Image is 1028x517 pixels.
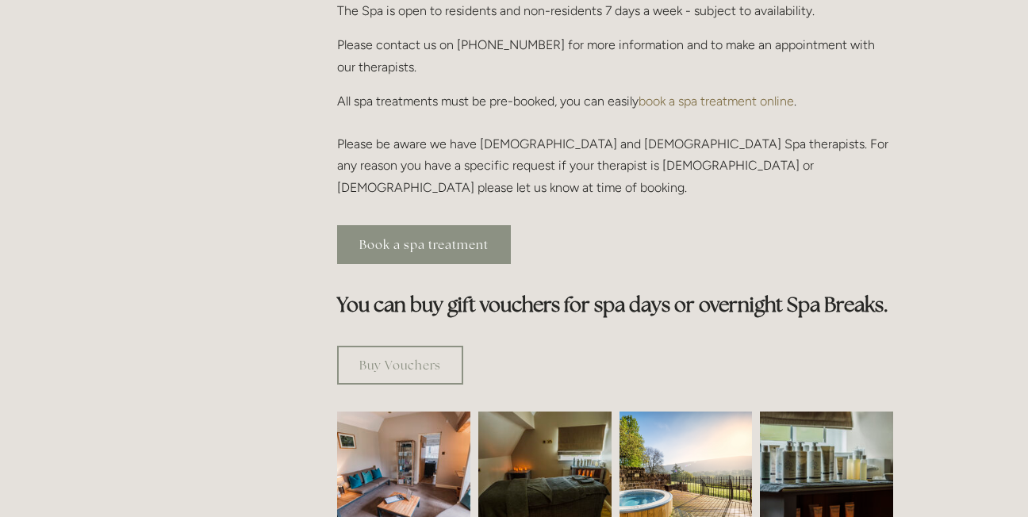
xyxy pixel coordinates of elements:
[337,90,893,198] p: All spa treatments must be pre-booked, you can easily . Please be aware we have [DEMOGRAPHIC_DATA...
[337,346,463,385] a: Buy Vouchers
[337,292,888,317] strong: You can buy gift vouchers for spa days or overnight Spa Breaks.
[337,34,893,77] p: Please contact us on [PHONE_NUMBER] for more information and to make an appointment with our ther...
[337,225,511,264] a: Book a spa treatment
[639,94,794,109] a: book a spa treatment online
